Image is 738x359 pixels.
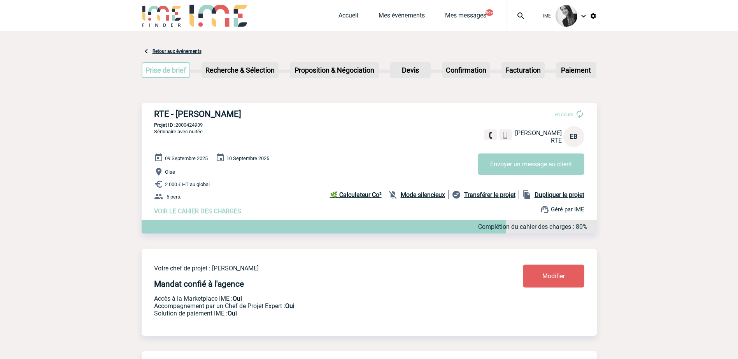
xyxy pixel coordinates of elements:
h4: Mandat confié à l'agence [154,279,244,289]
a: Mes événements [379,12,425,23]
span: Oise [165,169,175,175]
p: Confirmation [443,63,489,77]
a: Accueil [338,12,358,23]
a: Mes messages [445,12,486,23]
a: Retour aux événements [153,49,202,54]
p: Votre chef de projet : [PERSON_NAME] [154,265,477,272]
span: En cours [554,112,573,117]
p: Recherche & Sélection [202,63,278,77]
b: Mode silencieux [401,191,445,199]
span: 10 Septembre 2025 [226,155,269,161]
span: Géré par IME [551,206,584,213]
img: support.png [540,205,549,214]
span: RTE [551,137,562,144]
b: Oui [233,295,242,302]
img: file_copy-black-24dp.png [522,190,531,199]
p: 2000424939 [142,122,597,128]
p: Prise de brief [142,63,190,77]
p: Paiement [557,63,596,77]
span: 6 pers. [167,194,181,200]
img: 101050-0.jpg [556,5,577,27]
span: Séminaire avec nuitée [154,129,203,134]
a: 🌿 Calculateur Co² [330,190,385,199]
b: Oui [228,310,237,317]
span: Modifier [542,272,565,280]
a: VOIR LE CAHIER DES CHARGES [154,207,241,215]
b: Oui [285,302,294,310]
p: Conformité aux process achat client, Prise en charge de la facturation, Mutualisation de plusieur... [154,310,477,317]
p: Accès à la Marketplace IME : [154,295,477,302]
p: Proposition & Négociation [291,63,378,77]
span: [PERSON_NAME] [515,129,562,137]
b: Projet ID : [154,122,175,128]
b: 🌿 Calculateur Co² [330,191,382,199]
span: 09 Septembre 2025 [165,155,208,161]
button: Envoyer un message au client [478,153,584,175]
span: IME [543,13,551,19]
img: fixe.png [487,132,494,139]
b: Transférer le projet [464,191,515,199]
p: Facturation [502,63,544,77]
span: 2 000 € HT au global [165,181,210,187]
button: 99+ [486,9,493,16]
img: IME-Finder [142,5,182,27]
p: Devis [391,63,430,77]
img: portable.png [502,132,509,139]
span: EB [570,133,577,140]
b: Dupliquer le projet [535,191,584,199]
h3: RTE - [PERSON_NAME] [154,109,387,119]
p: Prestation payante [154,302,477,310]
